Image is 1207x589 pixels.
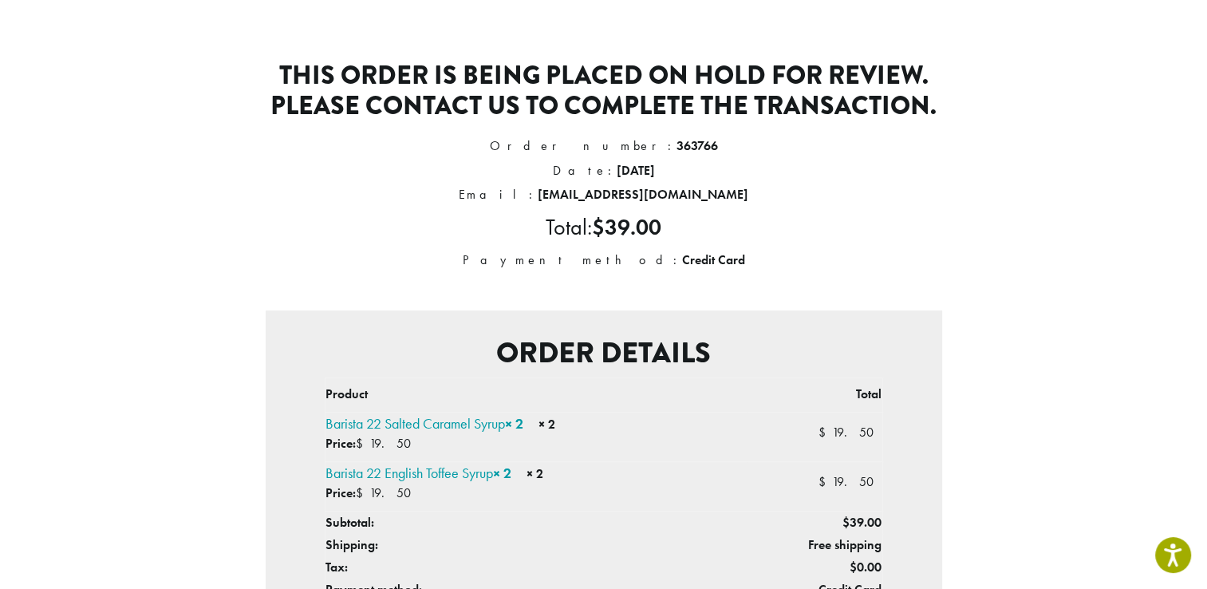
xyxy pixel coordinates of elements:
strong: × 2 [538,416,555,433]
strong: [EMAIL_ADDRESS][DOMAIN_NAME] [538,186,748,203]
li: Total: [266,207,942,249]
th: Subtotal: [325,511,747,534]
strong: × 2 [493,464,511,482]
span: $ [356,435,369,452]
li: Payment method: [266,248,942,272]
span: 0.00 [850,559,882,575]
span: 19.50 [356,435,419,452]
th: Product [325,378,747,412]
p: This order is being placed on hold for review. Please contact us to complete the transaction. [266,61,942,122]
strong: [DATE] [617,162,655,179]
strong: × 2 [527,465,543,482]
span: $ [850,559,857,575]
th: Shipping: [325,534,747,556]
strong: × 2 [505,414,523,433]
span: $ [356,484,369,501]
bdi: 39.00 [592,213,661,241]
th: Tax: [325,556,747,579]
span: $ [818,473,832,490]
strong: Credit Card [682,251,745,268]
bdi: 19.50 [818,424,882,441]
h2: Order details [278,336,929,370]
bdi: 19.50 [818,473,882,490]
li: Date: [266,159,942,183]
span: $ [818,424,832,441]
li: Email: [266,183,942,207]
a: Barista 22 English Toffee Syrup× 2 [325,464,511,482]
a: Barista 22 Salted Caramel Syrup× 2 [325,414,523,433]
strong: Price: [325,484,356,501]
span: 19.50 [356,484,419,501]
span: 39.00 [842,514,882,531]
li: Order number: [266,134,942,158]
td: Free shipping [747,534,882,556]
span: $ [592,213,605,241]
strong: Price: [325,435,356,452]
th: Total [747,378,882,412]
strong: 363766 [676,137,718,154]
span: $ [842,514,850,531]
